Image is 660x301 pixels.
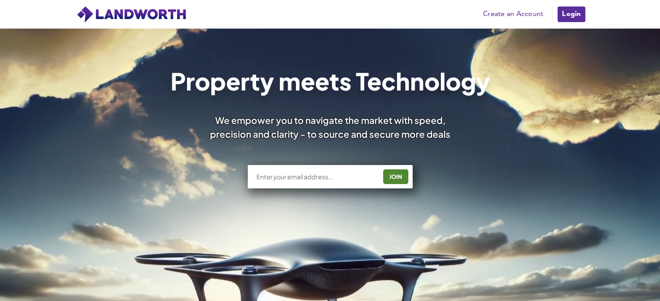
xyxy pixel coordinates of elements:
[170,69,490,93] h1: Property meets Technology
[479,8,548,21] a: Create an Account
[557,6,586,23] a: Login
[256,172,377,181] input: Enter your email address...
[386,170,406,184] div: JOIN
[198,113,462,140] div: We empower you to navigate the market with speed, precision and clarity - to source and secure mo...
[383,169,408,184] button: JOIN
